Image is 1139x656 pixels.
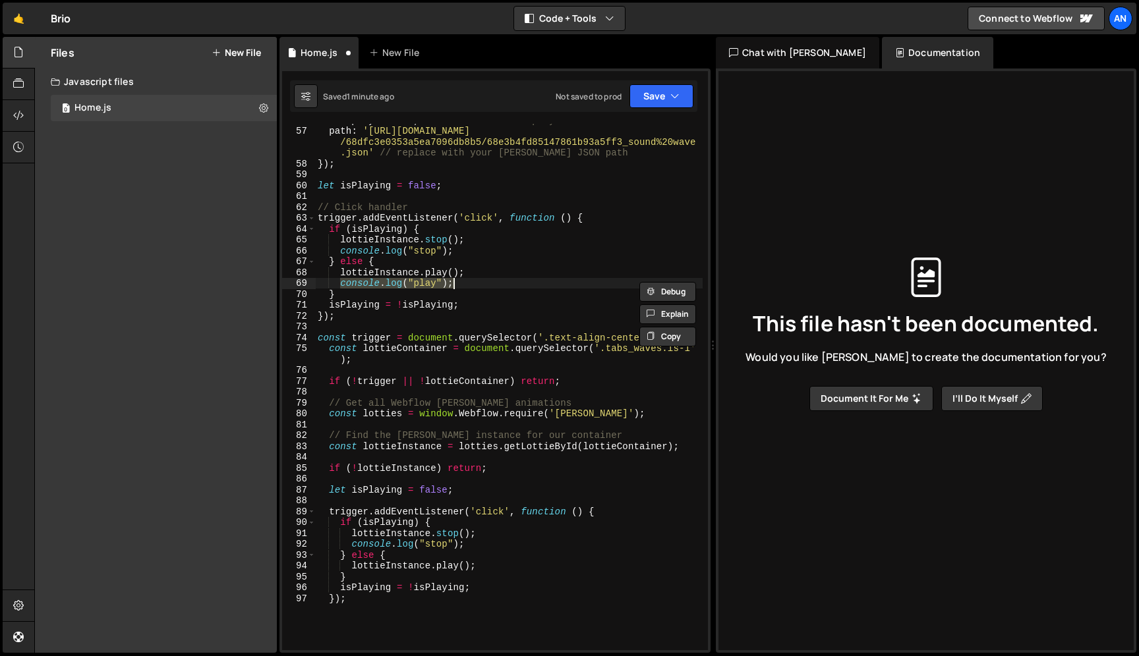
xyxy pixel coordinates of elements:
[745,350,1106,364] span: Would you like [PERSON_NAME] to create the documentation for you?
[282,343,316,365] div: 75
[282,246,316,257] div: 66
[282,376,316,387] div: 77
[282,365,316,376] div: 76
[282,191,316,202] div: 61
[282,333,316,344] div: 74
[282,582,316,593] div: 96
[282,485,316,496] div: 87
[282,321,316,333] div: 73
[282,517,316,528] div: 90
[282,474,316,485] div: 86
[282,278,316,289] div: 69
[282,224,316,235] div: 64
[282,126,316,159] div: 57
[282,408,316,420] div: 80
[282,430,316,441] div: 82
[716,37,879,68] div: Chat with [PERSON_NAME]
[282,159,316,170] div: 58
[282,213,316,224] div: 63
[556,91,622,102] div: Not saved to prod
[282,463,316,474] div: 85
[514,7,625,30] button: Code + Tools
[282,234,316,246] div: 65
[968,7,1105,30] a: Connect to Webflow
[282,202,316,213] div: 62
[212,47,261,58] button: New File
[3,3,35,34] a: 🤙
[282,289,316,300] div: 70
[282,528,316,539] div: 91
[282,506,316,518] div: 89
[1109,7,1132,30] a: An
[282,300,316,311] div: 71
[74,102,111,114] div: Home.js
[282,593,316,605] div: 97
[282,495,316,506] div: 88
[51,95,277,121] div: 17352/48232.js
[35,68,277,95] div: Javascript files
[282,387,316,398] div: 78
[282,169,316,180] div: 59
[639,327,696,346] button: Copy
[282,180,316,192] div: 60
[51,45,74,60] h2: Files
[282,550,316,561] div: 93
[347,91,394,102] div: 1 minute ago
[282,256,316,267] div: 67
[941,386,1043,411] button: I’ll do it myself
[62,104,70,115] span: 0
[282,420,316,431] div: 81
[282,398,316,409] div: 79
[282,560,316,572] div: 94
[282,441,316,452] div: 83
[282,572,316,583] div: 95
[639,282,696,302] button: Debug
[301,46,337,59] div: Home.js
[639,304,696,324] button: Explain
[369,46,424,59] div: New File
[282,311,316,322] div: 72
[51,11,71,26] div: Brio
[282,539,316,550] div: 92
[629,84,693,108] button: Save
[282,452,316,463] div: 84
[282,267,316,279] div: 68
[323,91,394,102] div: Saved
[753,313,1099,334] span: This file hasn't been documented.
[882,37,993,68] div: Documentation
[809,386,933,411] button: Document it for me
